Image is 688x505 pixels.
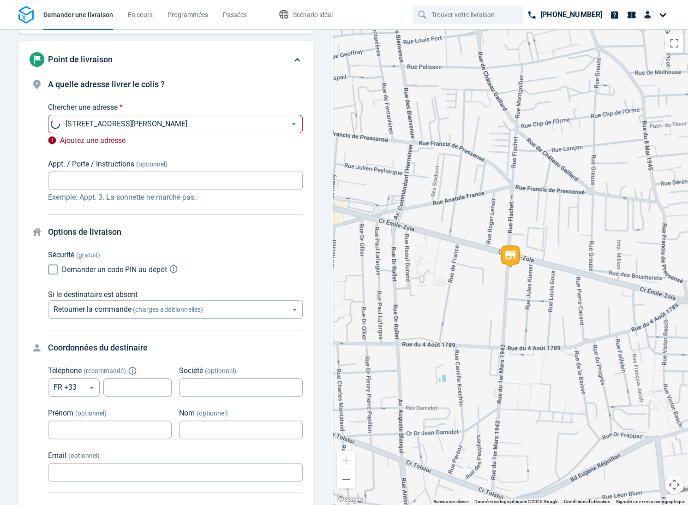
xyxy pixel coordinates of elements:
[337,470,355,488] button: Zoom arrière
[474,499,558,504] span: Données cartographiques ©2025 Google
[128,11,153,18] span: En cours
[335,493,365,505] img: Google
[48,54,113,64] span: Point de livraison
[18,6,34,24] img: Logo
[43,11,113,18] span: Demander une livraison
[223,11,247,18] span: Passées
[84,367,126,374] span: ( recommandé )
[640,7,655,22] img: Client
[48,160,134,168] span: Appt. / Porte / Instructions
[288,119,299,130] button: Open
[48,79,165,89] span: A quelle adresse livrer le colis ?
[48,192,303,203] p: Exemple: Appt. 3. La sonnette ne marche pas.
[197,410,228,417] span: (optionnel)
[75,410,107,417] span: (optionnel)
[433,499,469,505] button: Raccourcis clavier
[540,9,602,20] p: [PHONE_NUMBER]
[18,41,314,78] div: Point de livraison
[616,499,685,504] a: Signaler une erreur cartographique
[293,11,333,18] span: Scénario idéal
[179,366,203,375] span: Société
[523,6,606,24] a: [PHONE_NUMBER]
[48,250,74,261] p: Sécurité
[48,103,118,112] span: Chercher une adresse
[48,366,82,375] span: Téléphone
[132,306,203,313] span: (charges additionnelles)
[48,300,303,319] div: Retourner la commande
[337,451,355,469] button: Zoom avant
[136,160,168,168] span: (optionnel)
[62,265,167,274] span: Demander un code PIN au dépôt
[179,409,195,417] span: Nom
[665,475,683,494] button: Commandes de la caméra de la carte
[76,250,100,260] span: (gratuit)
[171,266,176,272] button: Explain PIN code request
[48,378,100,397] div: FR +33
[564,499,610,504] a: Conditions d'utilisation
[205,367,236,374] span: (optionnel)
[130,368,135,374] button: Explain "Recommended"
[48,290,138,299] span: Si le destinataire est absent
[48,409,73,417] span: Prénom
[665,34,683,53] button: Passer en plein écran
[168,11,208,18] span: Programmées
[48,135,303,148] p: Ajoutez une adresse
[335,493,365,505] a: Ouvrir cette zone dans Google Maps (dans une nouvelle fenêtre)
[68,452,100,459] span: (optionnel)
[48,226,303,238] h4: Options de livraison
[431,6,506,24] input: Trouver votre livraison
[48,341,303,354] h4: Coordonnées du destinaire
[48,451,66,460] span: Email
